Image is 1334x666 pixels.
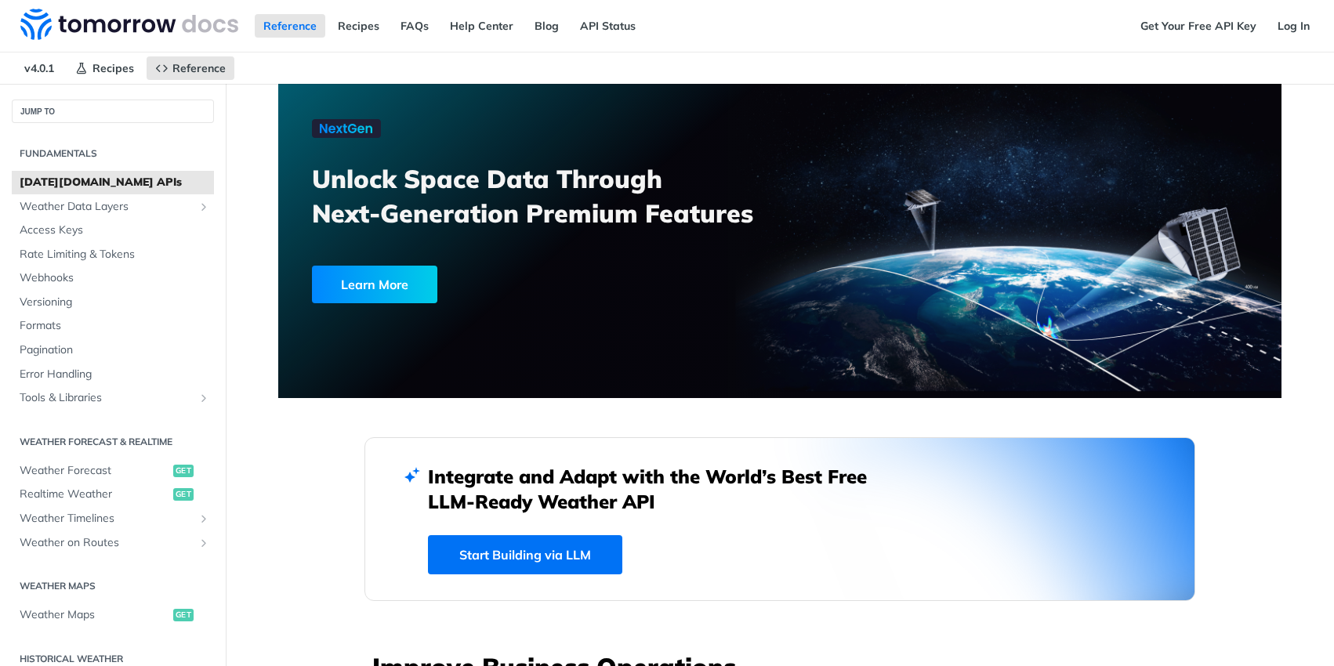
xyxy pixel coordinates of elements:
[20,270,210,286] span: Webhooks
[12,435,214,449] h2: Weather Forecast & realtime
[329,14,388,38] a: Recipes
[92,61,134,75] span: Recipes
[20,487,169,502] span: Realtime Weather
[172,61,226,75] span: Reference
[16,56,63,80] span: v4.0.1
[12,603,214,627] a: Weather Mapsget
[571,14,644,38] a: API Status
[198,537,210,549] button: Show subpages for Weather on Routes
[428,464,890,514] h2: Integrate and Adapt with the World’s Best Free LLM-Ready Weather API
[312,119,381,138] img: NextGen
[173,488,194,501] span: get
[20,295,210,310] span: Versioning
[20,342,210,358] span: Pagination
[12,171,214,194] a: [DATE][DOMAIN_NAME] APIs
[67,56,143,80] a: Recipes
[441,14,522,38] a: Help Center
[12,219,214,242] a: Access Keys
[147,56,234,80] a: Reference
[12,459,214,483] a: Weather Forecastget
[312,161,797,230] h3: Unlock Space Data Through Next-Generation Premium Features
[392,14,437,38] a: FAQs
[12,243,214,266] a: Rate Limiting & Tokens
[12,100,214,123] button: JUMP TO
[12,507,214,530] a: Weather TimelinesShow subpages for Weather Timelines
[173,609,194,621] span: get
[428,535,622,574] a: Start Building via LLM
[312,266,700,303] a: Learn More
[12,579,214,593] h2: Weather Maps
[312,266,437,303] div: Learn More
[198,512,210,525] button: Show subpages for Weather Timelines
[20,175,210,190] span: [DATE][DOMAIN_NAME] APIs
[198,392,210,404] button: Show subpages for Tools & Libraries
[20,223,210,238] span: Access Keys
[20,463,169,479] span: Weather Forecast
[198,201,210,213] button: Show subpages for Weather Data Layers
[12,291,214,314] a: Versioning
[20,247,210,262] span: Rate Limiting & Tokens
[1269,14,1318,38] a: Log In
[12,531,214,555] a: Weather on RoutesShow subpages for Weather on Routes
[12,266,214,290] a: Webhooks
[1132,14,1265,38] a: Get Your Free API Key
[12,483,214,506] a: Realtime Weatherget
[20,367,210,382] span: Error Handling
[20,199,194,215] span: Weather Data Layers
[20,535,194,551] span: Weather on Routes
[12,195,214,219] a: Weather Data LayersShow subpages for Weather Data Layers
[526,14,567,38] a: Blog
[20,511,194,527] span: Weather Timelines
[173,465,194,477] span: get
[12,652,214,666] h2: Historical Weather
[12,386,214,410] a: Tools & LibrariesShow subpages for Tools & Libraries
[20,318,210,334] span: Formats
[20,390,194,406] span: Tools & Libraries
[12,338,214,362] a: Pagination
[12,314,214,338] a: Formats
[255,14,325,38] a: Reference
[12,147,214,161] h2: Fundamentals
[20,607,169,623] span: Weather Maps
[20,9,238,40] img: Tomorrow.io Weather API Docs
[12,363,214,386] a: Error Handling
